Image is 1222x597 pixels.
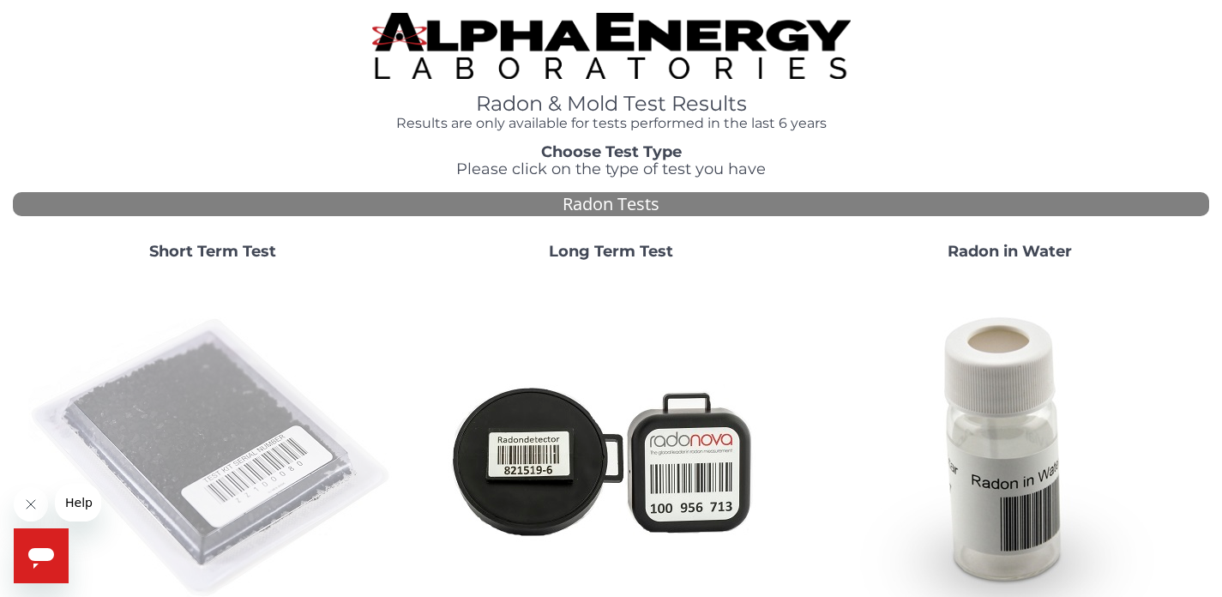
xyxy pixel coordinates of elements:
strong: Long Term Test [549,242,673,261]
h1: Radon & Mold Test Results [372,93,851,115]
img: TightCrop.jpg [372,13,851,79]
iframe: Close message [14,487,48,522]
iframe: Message from company [55,484,101,522]
iframe: Button to launch messaging window [14,528,69,583]
div: Radon Tests [13,192,1209,217]
strong: Short Term Test [149,242,276,261]
h4: Results are only available for tests performed in the last 6 years [372,116,851,131]
strong: Choose Test Type [541,142,682,161]
span: Please click on the type of test you have [456,160,766,178]
strong: Radon in Water [948,242,1072,261]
